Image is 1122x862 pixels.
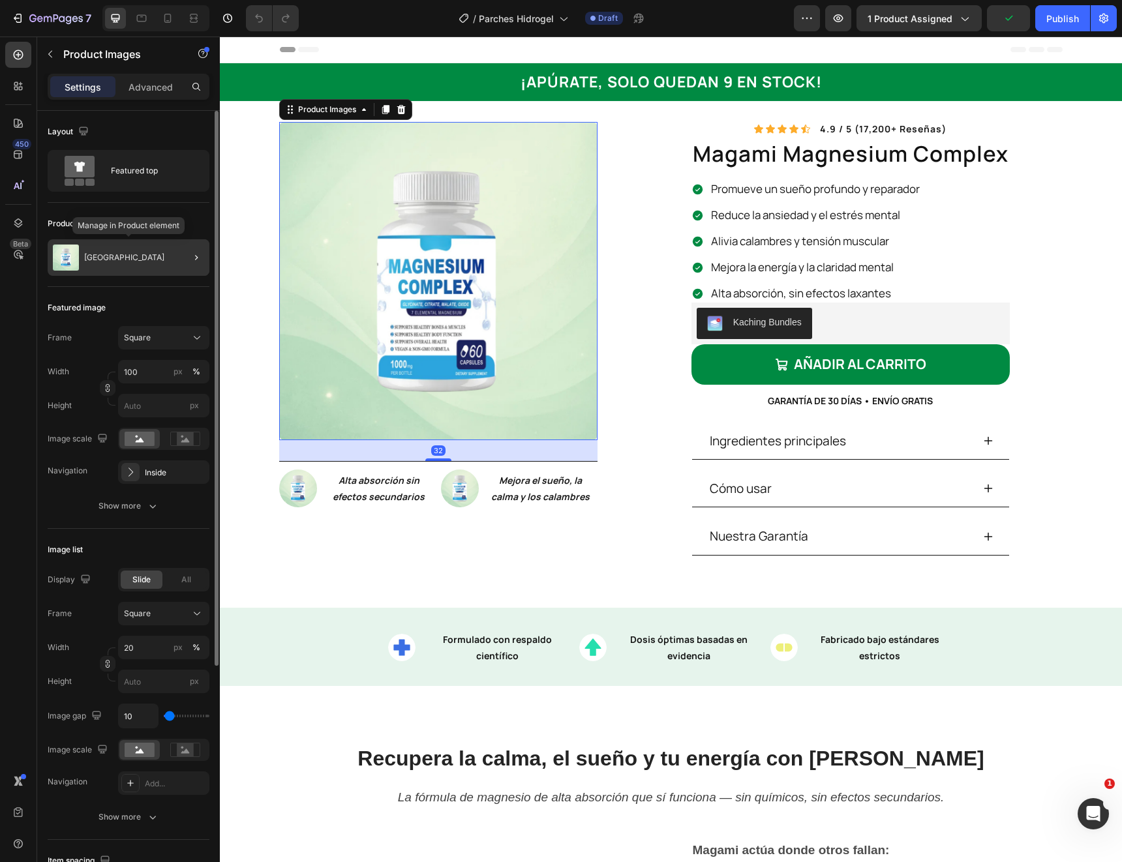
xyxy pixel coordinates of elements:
[548,358,713,370] span: GARANTÍA DE 30 DÍAS • ENVÍO GRATIS
[168,597,196,625] img: icon-ingredients.svg
[61,752,841,771] p: La fórmula de magnesio de alta absorción que sí funciona — sin químicos, sin efectos secundarios.
[1104,779,1115,789] span: 1
[473,12,476,25] span: /
[118,636,209,659] input: px%
[145,778,206,790] div: Add...
[410,597,528,625] strong: Dosis óptimas basadas en evidencia
[124,608,151,619] span: Square
[479,12,554,25] span: Parches Hidrogel
[598,12,618,24] span: Draft
[487,279,503,295] img: KachingBundles.png
[491,198,700,212] p: Alivia calambres y tensión muscular
[551,597,578,625] img: icon-tested.svg
[600,87,727,98] p: 4.9 / 5 (17,200+ reseñas)
[118,394,209,417] input: px
[271,438,370,466] strong: Mejora el sueño, la calma y los calambres
[491,171,700,186] p: Reduce la ansiedad y el estrés mental
[99,810,159,824] div: Show more
[12,139,31,149] div: 450
[48,302,106,314] div: Featured image
[129,80,173,94] p: Advanced
[48,741,110,759] div: Image scale
[48,430,110,448] div: Image scale
[174,366,183,378] div: px
[472,308,790,348] button: AÑADIR AL CARRITO
[170,364,186,379] button: %
[118,670,209,693] input: px
[85,10,91,26] p: 7
[118,326,209,349] button: Square
[84,253,164,262] p: [GEOGRAPHIC_DATA]
[124,332,151,344] span: Square
[65,80,101,94] p: Settings
[189,640,204,655] button: px
[857,5,982,31] button: 1 product assigned
[174,642,183,653] div: px
[221,433,259,471] img: gempages_583862912448201447-2b991339-acb6-429c-9bb2-bcacc3fea649.png
[490,393,626,415] p: Ingredientes principales
[223,597,332,625] strong: Formulado con respaldo científico
[63,46,174,62] p: Product Images
[48,642,69,653] label: Width
[473,807,670,820] strong: Magami actúa donde otros fallan:
[190,676,199,686] span: px
[1046,12,1079,25] div: Publish
[868,12,952,25] span: 1 product assigned
[48,218,104,230] div: Product source
[111,156,190,186] div: Featured top
[48,366,69,378] label: Width
[119,704,158,728] input: Auto
[48,676,72,687] label: Height
[48,805,209,829] button: Show more
[48,544,83,556] div: Image list
[1078,798,1109,829] iframe: Intercom live chat
[190,400,199,410] span: px
[118,360,209,383] input: px%
[53,245,79,271] img: product feature img
[48,776,87,788] div: Navigation
[491,250,700,264] p: Alta absorción, sin efectos laxantes
[220,37,1122,862] iframe: Design area
[48,494,209,518] button: Show more
[189,364,204,379] button: px
[138,710,764,734] strong: Recupera la calma, el sueño y tu energía con [PERSON_NAME]
[145,467,206,479] div: Inside
[1035,5,1090,31] button: Publish
[48,400,72,411] label: Height
[490,441,552,463] p: Cómo usar
[48,123,91,141] div: Layout
[491,224,700,238] p: Mejora la energía y la claridad mental
[170,640,186,655] button: %
[246,5,299,31] div: Undo/Redo
[359,597,387,625] img: icon-efficient-dosages.svg
[5,5,97,31] button: 7
[181,574,191,586] span: All
[601,597,720,625] strong: Fabricado bajo estándares estrictos
[48,608,72,619] label: Frame
[48,707,104,725] div: Image gap
[99,499,159,513] div: Show more
[192,642,200,653] div: %
[472,102,790,133] h1: magami magnesium complex
[118,602,209,625] button: Square
[491,145,700,160] p: Promueve un sueño profundo y reparador
[574,316,706,340] div: AÑADIR AL CARRITO
[48,571,93,589] div: Display
[513,279,582,293] div: Kaching Bundles
[48,332,72,344] label: Frame
[48,465,87,477] div: Navigation
[490,488,588,511] p: Nuestra Garantía
[10,239,31,249] div: Beta
[192,366,200,378] div: %
[132,574,151,586] span: Slide
[477,271,592,303] button: Kaching Bundles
